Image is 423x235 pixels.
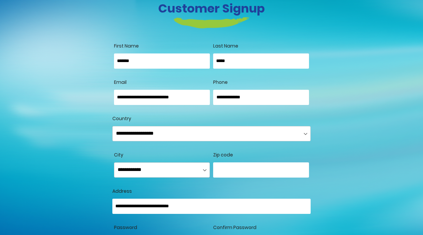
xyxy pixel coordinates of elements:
h3: Customer Signup [28,1,395,16]
span: Zip code [213,151,233,158]
span: First Name [114,43,139,49]
span: Password [114,224,137,231]
span: Country [112,115,131,122]
span: City [114,151,123,158]
span: Confirm Password [213,224,256,231]
span: Email [114,79,127,85]
img: login-heading-border.png [174,17,250,28]
span: Address [112,188,132,194]
span: Last Name [213,43,238,49]
span: Phone [213,79,228,85]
